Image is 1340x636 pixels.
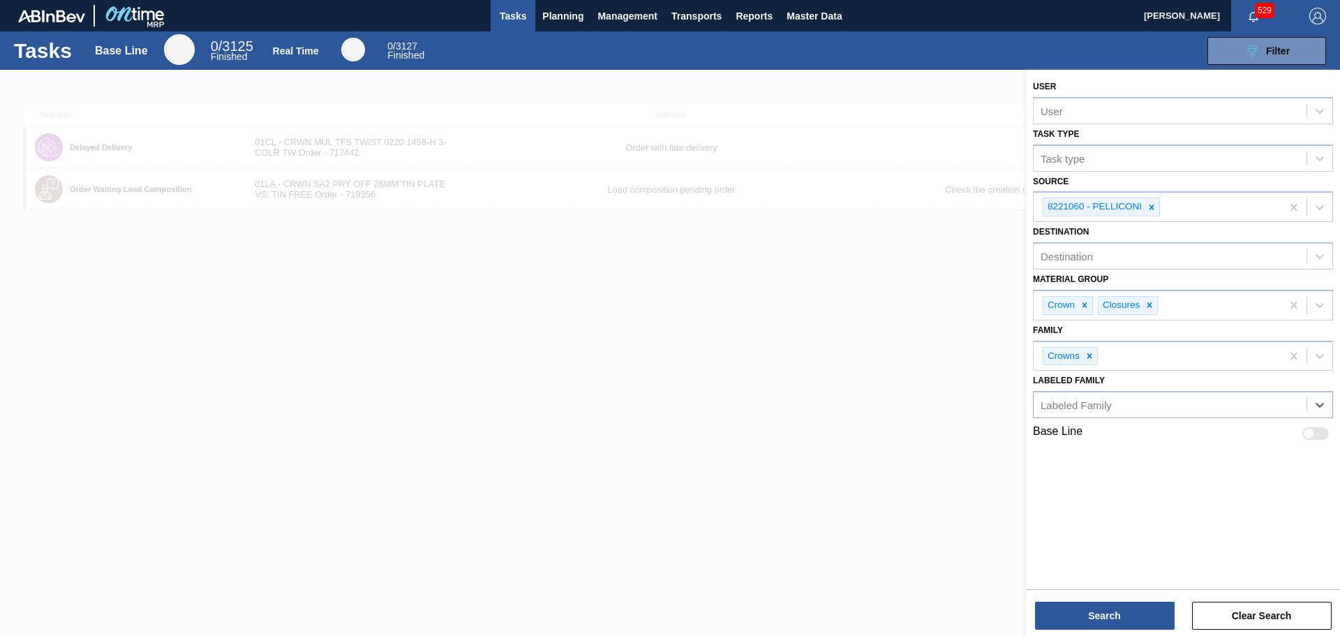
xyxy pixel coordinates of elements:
[1041,152,1085,164] div: Task type
[387,40,393,52] span: 0
[211,38,253,54] span: / 3125
[597,8,657,24] span: Management
[18,10,85,22] img: TNhmsLtSVTkK8tSr43FrP2fwEKptu5GPRR3wAAAABJRU5ErkJggg==
[211,38,218,54] span: 0
[498,8,528,24] span: Tasks
[1041,399,1112,411] div: Labeled Family
[1266,45,1290,57] span: Filter
[14,43,75,59] h1: Tasks
[1041,105,1063,117] div: User
[542,8,583,24] span: Planning
[95,45,148,57] div: Base Line
[387,42,424,60] div: Real Time
[1033,129,1079,139] label: Task type
[1033,274,1108,284] label: Material Group
[787,8,842,24] span: Master Data
[1033,82,1056,91] label: User
[1309,8,1326,24] img: Logout
[387,40,417,52] span: / 3127
[1207,37,1326,65] button: Filter
[211,51,248,62] span: Finished
[1033,177,1069,186] label: Source
[1043,297,1077,314] div: Crown
[1255,3,1274,18] span: 529
[1043,198,1144,216] div: 8221060 - PELLICONI
[211,40,253,61] div: Base Line
[1033,227,1089,237] label: Destination
[1043,348,1082,365] div: Crowns
[736,8,773,24] span: Reports
[1099,297,1142,314] div: Closures
[1231,6,1276,26] button: Notifications
[1033,325,1063,335] label: Family
[671,8,722,24] span: Transports
[341,38,365,61] div: Real Time
[164,34,195,65] div: Base Line
[1033,425,1082,442] label: Base Line
[273,45,319,57] div: Real Time
[1041,251,1093,262] div: Destination
[387,50,424,61] span: Finished
[1033,376,1105,385] label: Labeled Family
